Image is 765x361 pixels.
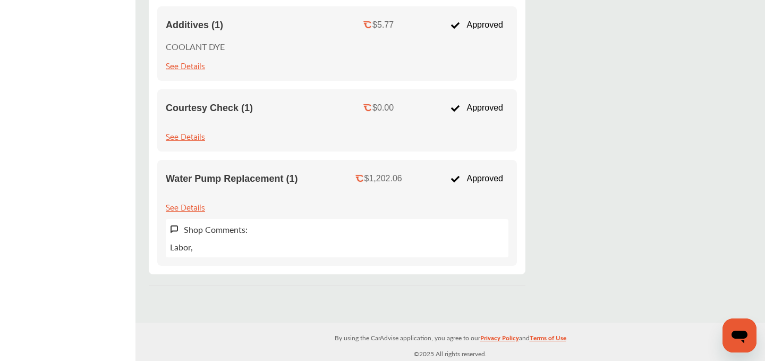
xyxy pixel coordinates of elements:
div: See Details [166,199,205,214]
div: $0.00 [372,103,394,113]
div: Approved [445,98,508,118]
div: $1,202.06 [364,174,402,183]
p: Labor, [170,241,193,253]
iframe: Button to launch messaging window [722,318,756,352]
div: $5.77 [372,20,394,30]
img: svg+xml;base64,PHN2ZyB3aWR0aD0iMTYiIGhlaWdodD0iMTciIHZpZXdCb3g9IjAgMCAxNiAxNyIgZmlsbD0ibm9uZSIgeG... [170,225,178,234]
div: Approved [445,15,508,35]
span: Additives (1) [166,20,223,31]
a: Privacy Policy [480,332,519,348]
div: See Details [166,58,205,72]
a: Terms of Use [530,332,566,348]
span: Courtesy Check (1) [166,103,253,114]
p: By using the CarAdvise application, you agree to our and [135,332,765,343]
div: See Details [166,129,205,143]
label: Shop Comments: [184,223,248,236]
span: Water Pump Replacement (1) [166,173,297,184]
div: © 2025 All rights reserved. [135,323,765,361]
p: COOLANT DYE [166,40,225,53]
div: Approved [445,169,508,189]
